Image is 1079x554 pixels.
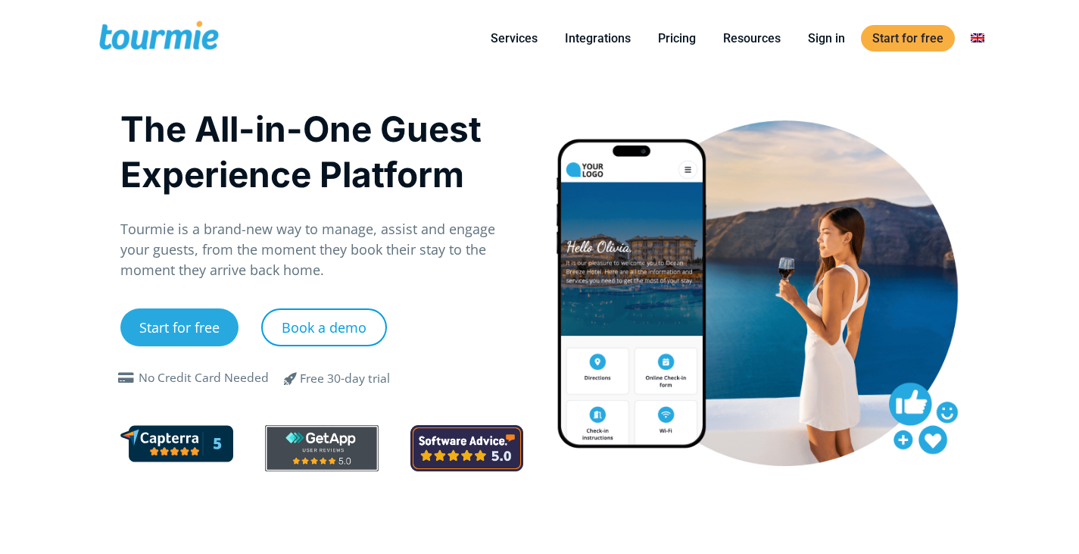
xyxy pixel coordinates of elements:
[139,369,269,387] div: No Credit Card Needed
[120,106,524,197] h1: The All-in-One Guest Experience Platform
[273,369,309,387] span: 
[114,372,139,384] span: 
[647,29,707,48] a: Pricing
[300,370,390,388] div: Free 30-day trial
[479,29,549,48] a: Services
[554,29,642,48] a: Integrations
[120,219,524,280] p: Tourmie is a brand-new way to manage, assist and engage your guests, from the moment they book th...
[120,308,239,346] a: Start for free
[261,308,387,346] a: Book a demo
[861,25,955,52] a: Start for free
[712,29,792,48] a: Resources
[797,29,856,48] a: Sign in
